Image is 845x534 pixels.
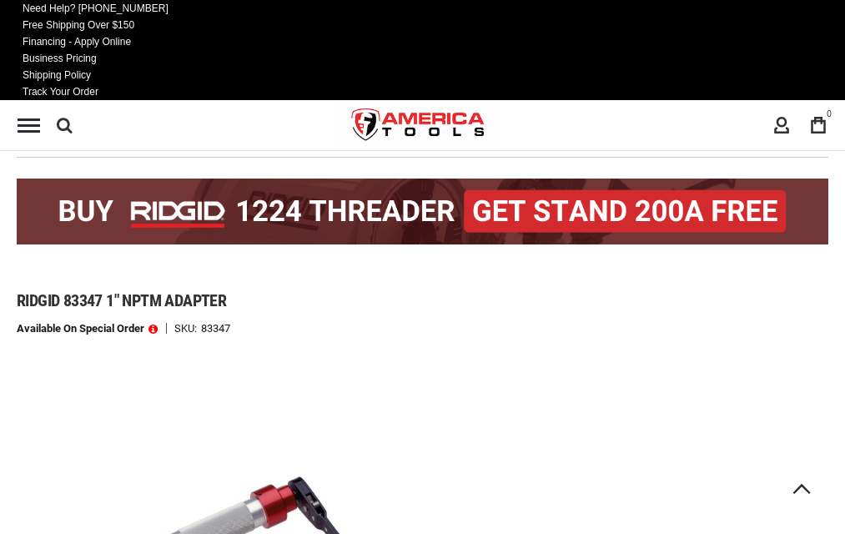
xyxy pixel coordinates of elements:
[18,17,139,33] a: Free Shipping Over $150
[17,179,828,244] img: BOGO: Buy the RIDGID® 1224 Threader (26092), get the 92467 200A Stand FREE!
[827,109,832,118] span: 0
[802,109,834,141] a: 0
[174,323,201,334] strong: SKU
[18,50,102,67] a: Business Pricing
[338,94,500,157] img: America Tools
[18,83,103,100] a: Track Your Order
[201,323,230,334] div: 83347
[18,33,136,50] a: Financing - Apply Online
[338,94,500,157] a: store logo
[18,118,40,133] div: Menu
[17,323,158,335] p: Available on Special Order
[17,290,226,310] span: Ridgid 83347 1" nptm adapter
[23,69,91,81] span: Shipping Policy
[18,67,96,83] a: Shipping Policy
